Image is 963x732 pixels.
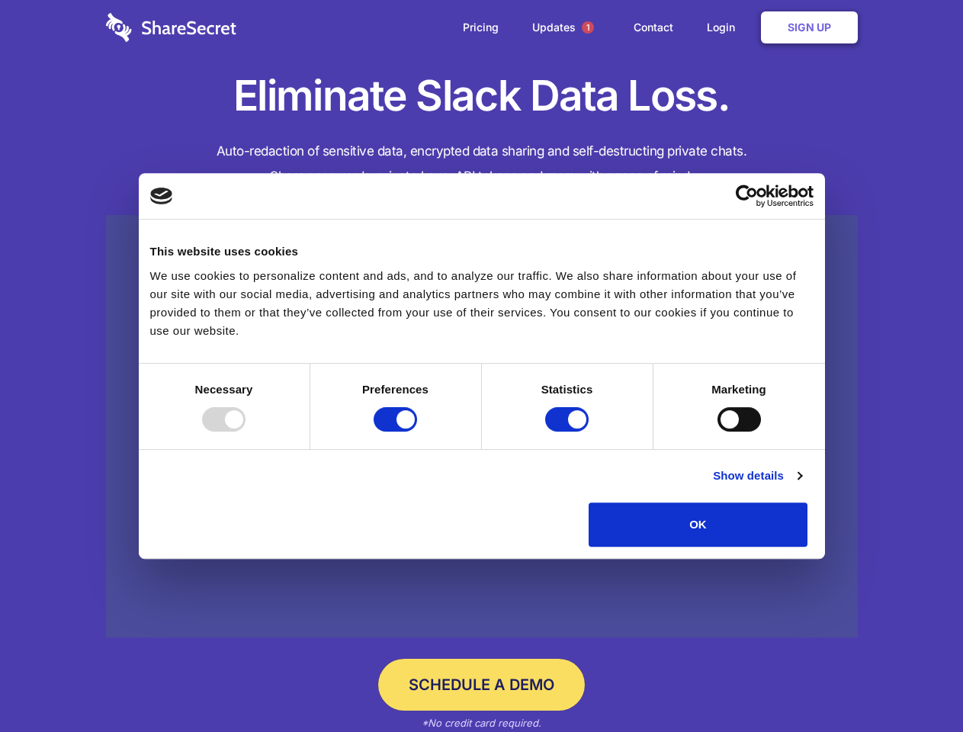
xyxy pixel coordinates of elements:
a: Sign Up [761,11,858,43]
div: This website uses cookies [150,242,814,261]
span: 1 [582,21,594,34]
strong: Statistics [541,383,593,396]
strong: Marketing [711,383,766,396]
h4: Auto-redaction of sensitive data, encrypted data sharing and self-destructing private chats. Shar... [106,139,858,189]
a: Schedule a Demo [378,659,585,711]
a: Login [692,4,758,51]
a: Pricing [448,4,514,51]
img: logo [150,188,173,204]
h1: Eliminate Slack Data Loss. [106,69,858,124]
button: OK [589,502,807,547]
a: Usercentrics Cookiebot - opens in a new window [680,185,814,207]
a: Wistia video thumbnail [106,215,858,638]
a: Show details [713,467,801,485]
div: We use cookies to personalize content and ads, and to analyze our traffic. We also share informat... [150,267,814,340]
a: Contact [618,4,689,51]
em: *No credit card required. [422,717,541,729]
img: logo-wordmark-white-trans-d4663122ce5f474addd5e946df7df03e33cb6a1c49d2221995e7729f52c070b2.svg [106,13,236,42]
strong: Necessary [195,383,253,396]
strong: Preferences [362,383,429,396]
